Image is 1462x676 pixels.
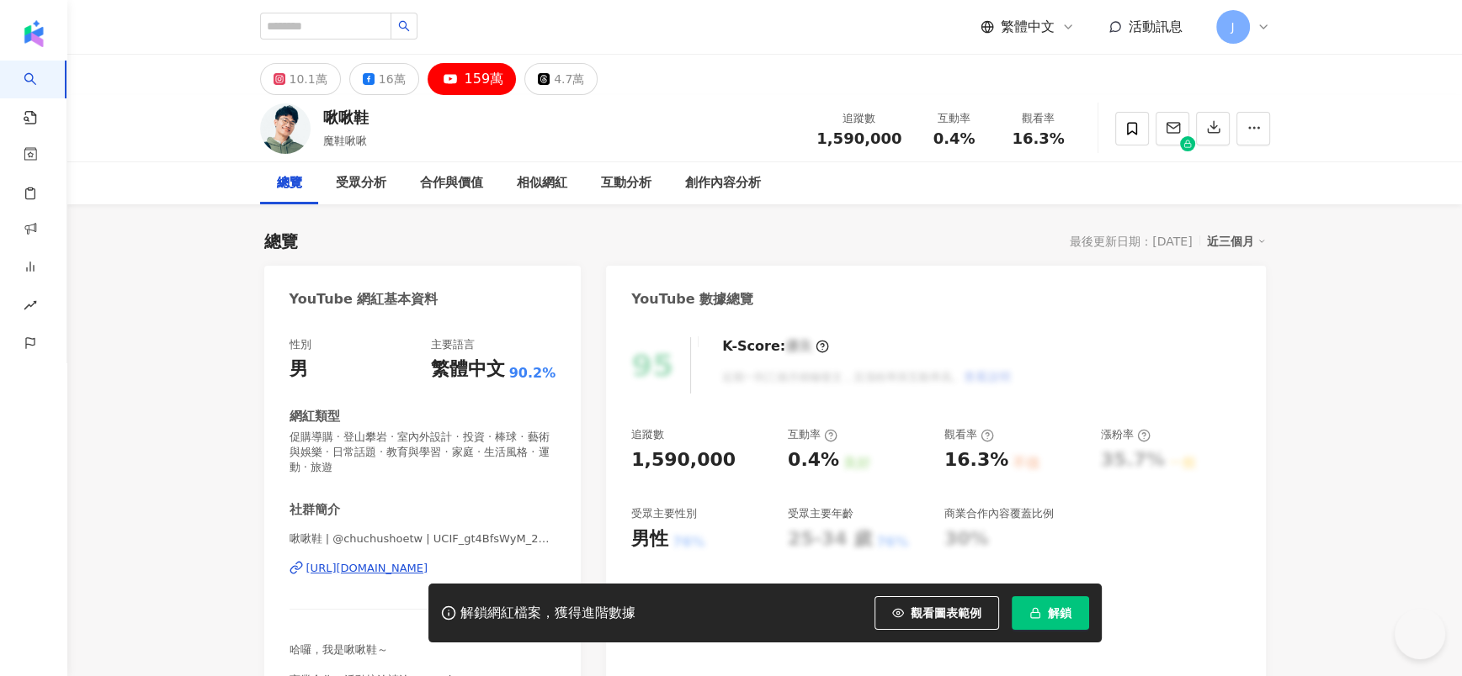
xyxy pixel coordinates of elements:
span: rise [24,288,37,326]
div: 漲粉率 [1101,427,1151,442]
div: 男性 [631,526,668,552]
span: 魔鞋啾啾 [323,135,367,147]
button: 觀看圖表範例 [875,596,999,630]
div: 啾啾鞋 [323,107,369,128]
a: search [24,61,57,126]
div: 追蹤數 [631,427,664,442]
div: 追蹤數 [816,110,901,127]
div: 觀看率 [944,427,994,442]
span: 觀看圖表範例 [911,606,981,620]
div: 互動率 [922,110,986,127]
span: 活動訊息 [1129,18,1183,34]
div: 商業合作內容覆蓋比例 [944,506,1054,521]
span: 0.4% [933,130,976,147]
div: 繁體中文 [431,356,505,383]
div: 觀看率 [1007,110,1071,127]
div: K-Score : [722,337,829,356]
div: 4.7萬 [554,67,584,91]
span: 啾啾鞋 | @chuchushoetw | UCIF_gt4BfsWyM_2GOcKXyEQ [290,531,556,547]
div: 近三個月 [1207,230,1266,252]
div: 合作與價值 [420,173,483,193]
div: 受眾分析 [336,173,386,193]
span: 1,590,000 [816,129,901,147]
div: 創作內容分析 [685,173,761,193]
span: 16.3% [1012,130,1064,147]
div: 最後更新日期：[DATE] [1070,235,1192,248]
div: 總覽 [277,173,302,193]
div: 1,590,000 [631,447,736,473]
button: 解鎖 [1012,596,1089,630]
div: 網紅類型 [290,408,340,425]
div: YouTube 數據總覽 [631,290,753,309]
div: 男 [290,356,308,383]
div: 性別 [290,337,311,352]
div: 相似網紅 [517,173,567,193]
span: 解鎖 [1048,606,1071,620]
div: YouTube 網紅基本資料 [290,290,439,309]
button: 10.1萬 [260,63,341,95]
img: KOL Avatar [260,103,311,154]
div: 解鎖網紅檔案，獲得進階數據 [460,605,635,622]
div: 0.4% [788,447,839,473]
div: 互動率 [788,427,837,442]
div: [URL][DOMAIN_NAME] [306,561,428,576]
span: search [398,20,410,32]
span: 促購導購 · 登山攀岩 · 室內外設計 · 投資 · 棒球 · 藝術與娛樂 · 日常話題 · 教育與學習 · 家庭 · 生活風格 · 運動 · 旅遊 [290,430,556,476]
div: 總覽 [264,230,298,253]
div: 主要語言 [431,337,475,352]
div: 159萬 [465,67,504,91]
div: 受眾主要年齡 [788,506,853,521]
div: 互動分析 [601,173,651,193]
span: J [1231,18,1234,36]
a: [URL][DOMAIN_NAME] [290,561,556,576]
img: logo icon [20,20,47,47]
div: 16萬 [379,67,406,91]
div: 10.1萬 [290,67,327,91]
span: 繁體中文 [1001,18,1055,36]
div: 16.3% [944,447,1008,473]
div: 社群簡介 [290,501,340,519]
div: 受眾主要性別 [631,506,697,521]
button: 16萬 [349,63,419,95]
button: 159萬 [428,63,517,95]
button: 4.7萬 [524,63,598,95]
span: 90.2% [509,364,556,383]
